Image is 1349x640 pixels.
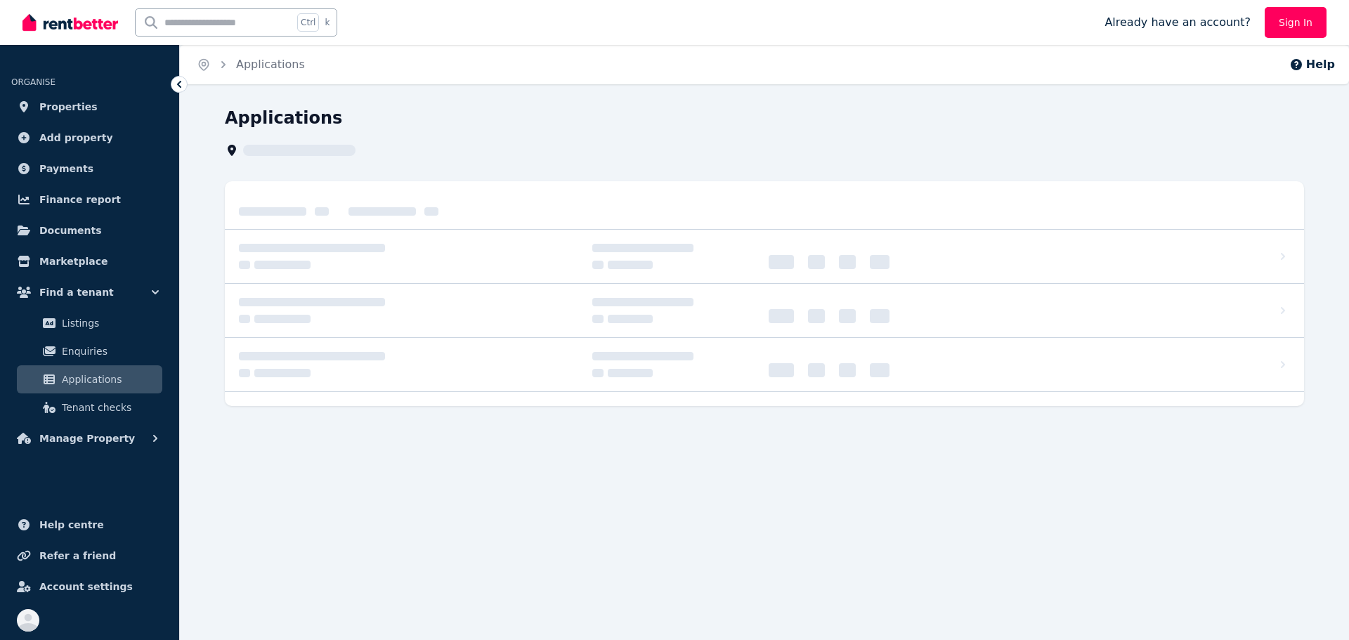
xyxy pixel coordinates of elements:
[1289,56,1335,73] button: Help
[17,337,162,365] a: Enquiries
[11,216,168,244] a: Documents
[39,253,107,270] span: Marketplace
[11,155,168,183] a: Payments
[11,185,168,214] a: Finance report
[1104,14,1251,31] span: Already have an account?
[11,278,168,306] button: Find a tenant
[11,511,168,539] a: Help centre
[22,12,118,33] img: RentBetter
[11,247,168,275] a: Marketplace
[11,573,168,601] a: Account settings
[11,77,56,87] span: ORGANISE
[39,284,114,301] span: Find a tenant
[297,13,319,32] span: Ctrl
[225,107,342,129] h1: Applications
[39,191,121,208] span: Finance report
[39,516,104,533] span: Help centre
[39,578,133,595] span: Account settings
[39,98,98,115] span: Properties
[39,547,116,564] span: Refer a friend
[39,129,113,146] span: Add property
[11,124,168,152] a: Add property
[17,365,162,393] a: Applications
[11,93,168,121] a: Properties
[1265,7,1327,38] a: Sign In
[39,160,93,177] span: Payments
[17,309,162,337] a: Listings
[180,45,322,84] nav: Breadcrumb
[39,222,102,239] span: Documents
[62,371,157,388] span: Applications
[39,430,135,447] span: Manage Property
[62,315,157,332] span: Listings
[11,542,168,570] a: Refer a friend
[62,399,157,416] span: Tenant checks
[325,17,330,28] span: k
[11,424,168,452] button: Manage Property
[236,58,305,71] a: Applications
[17,393,162,422] a: Tenant checks
[62,343,157,360] span: Enquiries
